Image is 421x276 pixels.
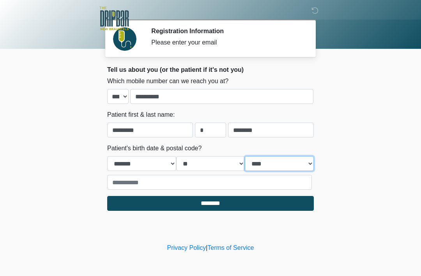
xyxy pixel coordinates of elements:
img: The DRIPBaR - New Braunfels Logo [99,6,129,31]
h2: Tell us about you (or the patient if it's not you) [107,66,314,73]
label: Which mobile number can we reach you at? [107,77,228,86]
div: Please enter your email [151,38,302,47]
a: | [206,244,207,251]
a: Privacy Policy [167,244,206,251]
label: Patient first & last name: [107,110,175,119]
a: Terms of Service [207,244,254,251]
img: Agent Avatar [113,27,136,51]
label: Patient's birth date & postal code? [107,144,202,153]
